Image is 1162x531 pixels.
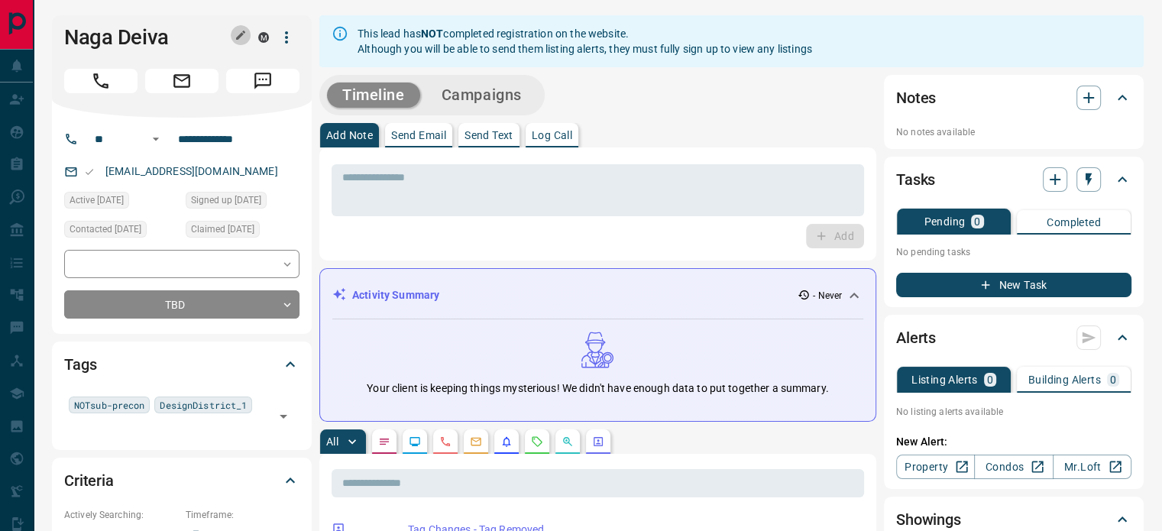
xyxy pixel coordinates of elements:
svg: Opportunities [562,435,574,448]
div: Sat Nov 13 2021 [186,221,299,242]
p: 0 [987,374,993,385]
div: mrloft.ca [258,32,269,43]
p: - Never [813,289,842,303]
div: TBD [64,290,299,319]
div: Sat Nov 13 2021 [186,192,299,213]
svg: Emails [470,435,482,448]
svg: Requests [531,435,543,448]
p: Building Alerts [1028,374,1101,385]
a: Mr.Loft [1053,455,1131,479]
button: New Task [896,273,1131,297]
button: Timeline [327,83,420,108]
div: Mon Nov 15 2021 [64,221,178,242]
svg: Agent Actions [592,435,604,448]
div: Notes [896,79,1131,116]
a: Condos [974,455,1053,479]
span: NOTsub-precon [74,397,144,413]
button: Open [273,406,294,427]
span: Signed up [DATE] [191,193,261,208]
p: All [326,436,338,447]
p: New Alert: [896,434,1131,450]
svg: Notes [378,435,390,448]
div: This lead has completed registration on the website. Although you will be able to send them listi... [358,20,812,63]
h2: Alerts [896,325,936,350]
p: Timeframe: [186,508,299,522]
p: No notes available [896,125,1131,139]
div: Activity Summary- Never [332,281,863,309]
div: Criteria [64,462,299,499]
a: Property [896,455,975,479]
span: DesignDistrict_1 [160,397,247,413]
p: Add Note [326,130,373,141]
p: Send Text [464,130,513,141]
span: Call [64,69,138,93]
svg: Listing Alerts [500,435,513,448]
strong: NOT [421,28,443,40]
p: Completed [1047,217,1101,228]
div: Tasks [896,161,1131,198]
h2: Criteria [64,468,114,493]
a: [EMAIL_ADDRESS][DOMAIN_NAME] [105,165,278,177]
p: Actively Searching: [64,508,178,522]
p: 0 [1110,374,1116,385]
p: 0 [974,216,980,227]
h2: Notes [896,86,936,110]
h2: Tags [64,352,96,377]
span: Claimed [DATE] [191,222,254,237]
span: Contacted [DATE] [70,222,141,237]
h2: Tasks [896,167,935,192]
div: Alerts [896,319,1131,356]
p: Activity Summary [352,287,439,303]
p: Listing Alerts [911,374,978,385]
span: Message [226,69,299,93]
div: Sat Nov 13 2021 [64,192,178,213]
button: Open [147,130,165,148]
svg: Calls [439,435,452,448]
svg: Lead Browsing Activity [409,435,421,448]
p: No pending tasks [896,241,1131,264]
button: Campaigns [426,83,537,108]
span: Active [DATE] [70,193,124,208]
p: Pending [924,216,965,227]
h1: Naga Deiva [64,25,235,50]
p: Log Call [532,130,572,141]
div: Tags [64,346,299,383]
p: Your client is keeping things mysterious! We didn't have enough data to put together a summary. [367,380,828,397]
span: Email [145,69,218,93]
svg: Email Valid [84,167,95,177]
p: Send Email [391,130,446,141]
p: No listing alerts available [896,405,1131,419]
